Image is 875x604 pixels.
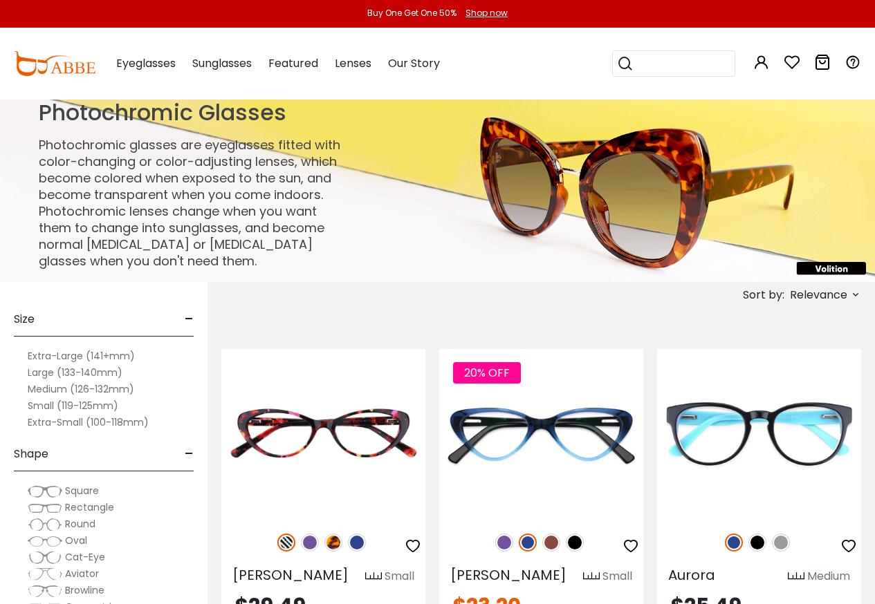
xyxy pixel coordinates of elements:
[725,534,743,551] img: Blue
[453,362,521,384] span: 20% OFF
[28,567,62,581] img: Aviator.png
[65,550,105,564] span: Cat-Eye
[807,568,850,585] div: Medium
[28,518,62,531] img: Round.png
[28,397,118,414] label: Small (119-125mm)
[65,583,104,597] span: Browline
[439,349,643,519] img: Blue Hannah - Acetate ,Universal Bridge Fit
[268,55,318,71] span: Featured
[28,414,149,431] label: Extra-Small (100-118mm)
[365,572,382,582] img: size ruler
[65,517,95,531] span: Round
[348,534,366,551] img: Blue
[14,303,35,336] span: Size
[116,55,176,71] span: Eyeglasses
[65,534,87,547] span: Oval
[367,7,457,19] div: Buy One Get One 50%
[335,55,371,71] span: Lenses
[65,567,99,581] span: Aviator
[301,534,319,551] img: Purple
[772,534,790,551] img: Gray
[28,364,122,381] label: Large (133-140mm)
[185,437,194,471] span: -
[566,534,584,551] img: Black
[788,572,804,582] img: size ruler
[743,287,784,303] span: Sort by:
[28,584,62,598] img: Browline.png
[602,568,632,585] div: Small
[790,283,847,308] span: Relevance
[519,534,537,551] img: Blue
[277,534,295,551] img: Pattern
[65,500,114,514] span: Rectangle
[28,534,62,548] img: Oval.png
[668,565,715,585] span: Aurora
[28,484,62,498] img: Square.png
[232,565,349,585] span: [PERSON_NAME]
[65,484,99,498] span: Square
[385,568,414,585] div: Small
[221,349,425,519] img: Pattern Elena - Acetate ,Universal Bridge Fit
[192,55,252,71] span: Sunglasses
[28,501,62,515] img: Rectangle.png
[14,51,95,76] img: abbeglasses.com
[28,551,62,565] img: Cat-Eye.png
[185,303,194,336] span: -
[583,572,600,582] img: size ruler
[39,100,344,126] h1: Photochromic Glasses
[495,534,513,551] img: Purple
[450,565,567,585] span: [PERSON_NAME]
[657,349,861,519] img: Blue Aurora - Acetate ,Universal Bridge Fit
[28,381,134,397] label: Medium (126-132mm)
[388,55,440,71] span: Our Story
[459,7,508,19] a: Shop now
[28,348,135,364] label: Extra-Large (141+mm)
[324,534,342,551] img: Leopard
[14,437,48,471] span: Shape
[466,7,508,19] div: Shop now
[542,534,560,551] img: Brown
[39,137,344,270] p: Photochromic glasses are eyeglasses fitted with color-changing or color-adjusting lenses, which b...
[748,534,766,551] img: Black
